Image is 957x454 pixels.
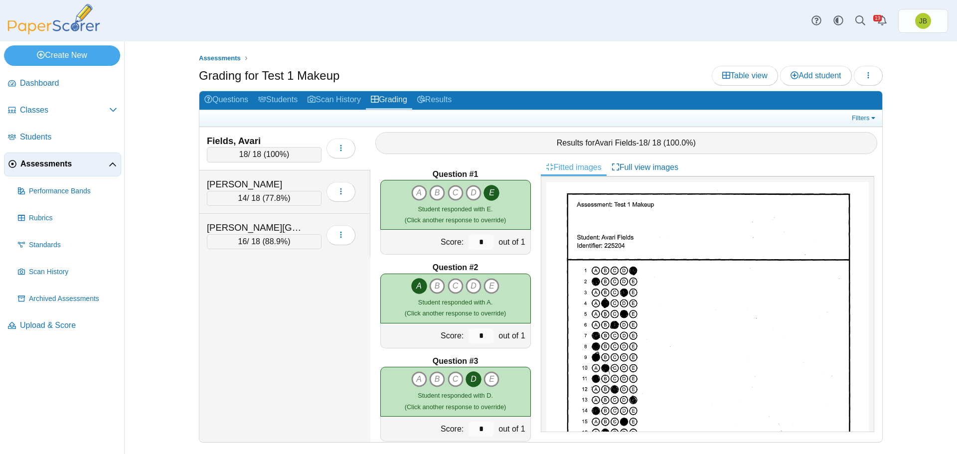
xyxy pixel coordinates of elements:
i: C [448,371,464,387]
a: Scan History [14,260,121,284]
span: Student responded with A. [418,299,492,306]
a: Joel Boyd [898,9,948,33]
i: B [429,185,445,201]
a: Add student [780,66,851,86]
i: E [483,278,499,294]
a: Full view images [607,159,683,176]
span: 88.9% [265,237,288,246]
div: Results for - / 18 ( ) [375,132,878,154]
span: Classes [20,105,109,116]
a: Scan History [303,91,366,110]
span: Scan History [29,267,117,277]
a: Dashboard [4,72,121,96]
i: B [429,371,445,387]
span: 77.8% [265,194,288,202]
span: Avari Fields [595,139,636,147]
div: / 18 ( ) [207,147,321,162]
small: (Click another response to override) [405,205,506,224]
span: Student responded with D. [418,392,493,399]
span: 100.0% [666,139,693,147]
span: Assessments [20,158,109,169]
i: A [411,185,427,201]
a: Fitted images [541,159,607,176]
a: Classes [4,99,121,123]
i: C [448,185,464,201]
span: Table view [722,71,768,80]
span: Students [20,132,117,143]
i: C [448,278,464,294]
i: D [466,185,481,201]
span: Dashboard [20,78,117,89]
span: Add student [791,71,841,80]
a: Students [4,126,121,150]
div: / 18 ( ) [207,191,321,206]
b: Question #3 [433,356,478,367]
i: D [466,371,481,387]
a: Grading [366,91,412,110]
span: Archived Assessments [29,294,117,304]
a: Upload & Score [4,314,121,338]
i: D [466,278,481,294]
a: Table view [712,66,778,86]
i: A [411,278,427,294]
a: Archived Assessments [14,287,121,311]
span: Assessments [199,54,241,62]
i: A [411,371,427,387]
i: E [483,185,499,201]
div: Score: [381,323,467,348]
a: Results [412,91,457,110]
b: Question #1 [433,169,478,180]
span: 14 [238,194,247,202]
i: B [429,278,445,294]
span: Student responded with E. [418,205,493,213]
span: Performance Bands [29,186,117,196]
span: 16 [238,237,247,246]
div: Fields, Avari [207,135,307,148]
h1: Grading for Test 1 Makeup [199,67,339,84]
span: 18 [239,150,248,158]
a: Create New [4,45,120,65]
div: [PERSON_NAME] [207,178,307,191]
i: E [483,371,499,387]
div: Score: [381,417,467,441]
b: Question #2 [433,262,478,273]
span: Joel Boyd [915,13,931,29]
span: 18 [639,139,648,147]
small: (Click another response to override) [405,392,506,410]
div: out of 1 [496,323,530,348]
a: Assessments [196,52,243,65]
span: Joel Boyd [919,17,927,24]
a: Standards [14,233,121,257]
div: [PERSON_NAME][GEOGRAPHIC_DATA] [207,221,307,234]
div: out of 1 [496,417,530,441]
div: Score: [381,230,467,254]
span: Standards [29,240,117,250]
small: (Click another response to override) [405,299,506,317]
img: PaperScorer [4,4,104,34]
span: Upload & Score [20,320,117,331]
a: Students [253,91,303,110]
span: 100% [266,150,287,158]
a: Alerts [871,10,893,32]
a: Performance Bands [14,179,121,203]
a: PaperScorer [4,27,104,36]
a: Assessments [4,152,121,176]
a: Questions [199,91,253,110]
a: Filters [849,113,880,123]
div: out of 1 [496,230,530,254]
a: Rubrics [14,206,121,230]
span: Rubrics [29,213,117,223]
div: / 18 ( ) [207,234,321,249]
